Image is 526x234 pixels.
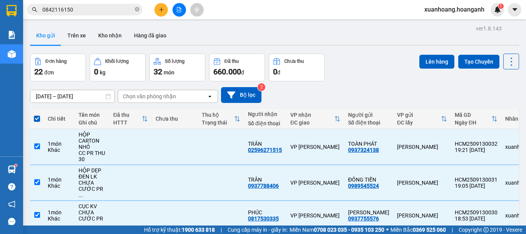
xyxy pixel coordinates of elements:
[45,59,67,64] div: Đơn hàng
[499,3,502,9] span: 1
[182,227,215,233] strong: 1900 633 818
[286,109,344,129] th: Toggle SortBy
[348,120,389,126] div: Số điện thoại
[176,7,182,12] span: file-add
[79,222,83,228] span: ...
[154,67,162,76] span: 32
[498,3,504,9] sup: 1
[42,5,133,14] input: Tìm tên, số ĐT hoặc mã đơn
[123,93,176,100] div: Chọn văn phòng nhận
[30,54,86,81] button: Đơn hàng22đơn
[194,7,199,12] span: aim
[8,218,15,225] span: message
[213,67,241,76] span: 660.000
[221,87,261,103] button: Bộ lọc
[113,120,142,126] div: HTTT
[455,209,498,215] div: HCM2509130030
[94,67,98,76] span: 0
[452,226,453,234] span: |
[458,55,499,69] button: Tạo Chuyến
[290,120,334,126] div: ĐC giao
[248,111,283,117] div: Người nhận
[248,141,283,147] div: TRÂN
[511,6,518,13] span: caret-down
[455,177,498,183] div: HCM2509130031
[290,180,340,186] div: VP [PERSON_NAME]
[90,54,146,81] button: Khối lượng0kg
[154,3,168,17] button: plus
[290,226,384,234] span: Miền Nam
[30,90,114,103] input: Select a date range.
[8,31,16,39] img: solution-icon
[79,131,106,150] div: HỘP CARTON NHỎ
[61,26,92,45] button: Trên xe
[348,112,389,118] div: Người gửi
[273,67,277,76] span: 0
[48,147,71,153] div: Khác
[393,109,451,129] th: Toggle SortBy
[15,164,17,167] sup: 1
[159,7,164,12] span: plus
[348,147,379,153] div: 0937324138
[397,212,447,219] div: [PERSON_NAME]
[228,226,288,234] span: Cung cấp máy in - giấy in:
[508,3,521,17] button: caret-down
[397,112,441,118] div: VP gửi
[248,147,282,153] div: 02596271515
[451,109,501,129] th: Toggle SortBy
[209,54,265,81] button: Đã thu660.000đ
[79,150,106,162] div: CC PR THU 30
[100,69,106,76] span: kg
[34,67,43,76] span: 22
[149,54,205,81] button: Số lượng32món
[419,55,454,69] button: Lên hàng
[397,180,447,186] div: [PERSON_NAME]
[8,183,15,190] span: question-circle
[135,7,139,12] span: close-circle
[348,215,379,222] div: 0937755576
[8,200,15,208] span: notification
[8,50,16,58] img: warehouse-icon
[258,83,265,91] sup: 2
[79,167,106,180] div: HỘP DẸP ĐEN LK
[248,183,279,189] div: 0937788406
[290,112,334,118] div: VP nhận
[397,120,441,126] div: ĐC lấy
[128,26,173,45] button: Hàng đã giao
[190,3,204,17] button: aim
[284,59,304,64] div: Chưa thu
[277,69,280,76] span: đ
[79,120,106,126] div: Ghi chú
[135,6,139,13] span: close-circle
[248,215,279,222] div: 0817530335
[48,177,71,183] div: 1 món
[44,69,54,76] span: đơn
[32,7,37,12] span: search
[156,116,194,122] div: Chưa thu
[79,180,106,198] div: CHƯA CƯỚC PR THU 30
[290,144,340,150] div: VP [PERSON_NAME]
[105,59,129,64] div: Khối lượng
[92,26,128,45] button: Kho nhận
[8,165,16,173] img: warehouse-icon
[241,69,244,76] span: đ
[79,112,106,118] div: Tên món
[455,215,498,222] div: 18:53 [DATE]
[79,203,106,209] div: CỤC KV
[207,93,213,99] svg: open
[348,209,389,215] div: HOÀNG HUY
[314,227,384,233] strong: 0708 023 035 - 0935 103 250
[418,5,491,14] span: xuanhoang.hoanganh
[165,59,184,64] div: Số lượng
[30,26,61,45] button: Kho gửi
[79,192,83,198] span: ...
[48,141,71,147] div: 1 món
[269,54,325,81] button: Chưa thu0đ
[348,141,389,147] div: TOÀN PHÁT
[248,120,283,126] div: Số điện thoại
[483,227,489,232] span: copyright
[202,120,234,126] div: Trạng thái
[348,183,379,189] div: 0989545524
[7,5,17,17] img: logo-vxr
[455,183,498,189] div: 19:05 [DATE]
